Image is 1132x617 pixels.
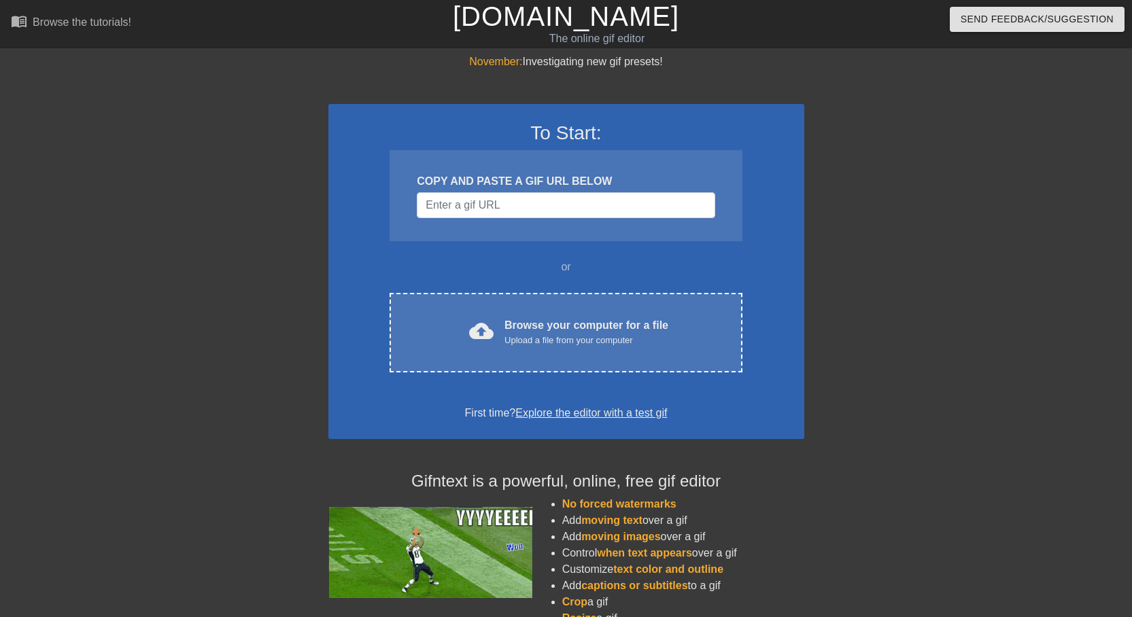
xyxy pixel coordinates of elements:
[597,547,692,559] span: when text appears
[469,56,522,67] span: November:
[364,259,769,275] div: or
[346,405,787,421] div: First time?
[11,13,27,29] span: menu_book
[504,334,668,347] div: Upload a file from your computer
[33,16,131,28] div: Browse the tutorials!
[328,54,804,70] div: Investigating new gif presets!
[504,317,668,347] div: Browse your computer for a file
[562,596,587,607] span: Crop
[328,472,804,491] h4: Gifntext is a powerful, online, free gif editor
[417,192,715,218] input: Username
[328,507,532,598] img: football_small.gif
[417,173,715,190] div: COPY AND PASTE A GIF URL BELOW
[562,498,676,510] span: No forced watermarks
[469,319,494,343] span: cloud_upload
[562,545,804,561] li: Control over a gif
[453,1,679,31] a: [DOMAIN_NAME]
[613,563,723,575] span: text color and outline
[581,514,642,526] span: moving text
[581,531,660,542] span: moving images
[346,122,787,145] h3: To Start:
[581,580,687,591] span: captions or subtitles
[562,512,804,529] li: Add over a gif
[961,11,1114,28] span: Send Feedback/Suggestion
[950,7,1125,32] button: Send Feedback/Suggestion
[562,561,804,578] li: Customize
[562,594,804,610] li: a gif
[515,407,667,419] a: Explore the editor with a test gif
[11,13,131,34] a: Browse the tutorials!
[562,529,804,545] li: Add over a gif
[562,578,804,594] li: Add to a gif
[384,31,810,47] div: The online gif editor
